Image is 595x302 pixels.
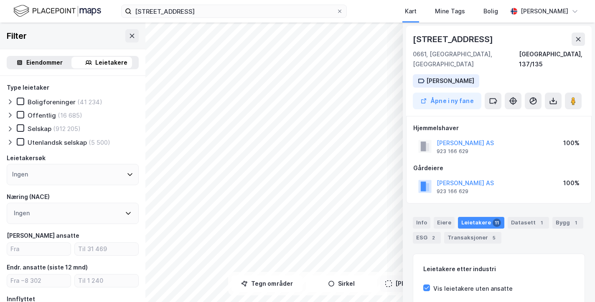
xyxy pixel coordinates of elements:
div: Hjemmelshaver [413,123,585,133]
div: Boligforeninger [28,98,76,106]
div: 1 [537,219,546,227]
div: [PERSON_NAME] [521,6,568,16]
div: Næring (NACE) [7,192,50,202]
div: Mine Tags [435,6,465,16]
img: logo.f888ab2527a4732fd821a326f86c7f29.svg [13,4,101,18]
div: 923 166 629 [437,148,468,155]
div: Utenlandsk selskap [28,138,87,146]
div: Selskap [28,125,51,133]
div: (16 685) [58,111,82,119]
div: [STREET_ADDRESS] [413,33,495,46]
div: Leietakersøk [7,153,46,163]
div: ESG [413,232,441,244]
button: Tegn områder [231,275,303,292]
input: Søk på adresse, matrikkel, gårdeiere, leietakere eller personer [132,5,336,18]
div: Leietakere [458,217,504,229]
input: Til 1 240 [75,274,138,287]
div: Transaksjoner [444,232,501,244]
div: Filter [7,29,27,43]
div: 11 [493,219,501,227]
div: Endr. ansatte (siste 12 mnd) [7,262,88,272]
div: (41 234) [77,98,102,106]
div: Type leietaker [7,83,49,93]
div: 2 [429,234,437,242]
div: [PERSON_NAME] ansatte [7,231,79,241]
div: Vis leietakere uten ansatte [433,284,513,294]
div: Kontrollprogram for chat [553,262,595,302]
div: Leietakere [95,58,127,68]
div: 923 166 629 [437,188,468,195]
div: 5 [490,234,498,242]
div: Datasett [508,217,549,229]
div: 100% [563,138,580,148]
div: Gårdeiere [413,163,585,173]
div: Bygg [552,217,583,229]
div: Eiere [434,217,455,229]
div: [PERSON_NAME] til kartutsnitt [395,279,484,289]
div: Offentlig [28,111,56,119]
div: [PERSON_NAME] [426,76,474,86]
button: Åpne i ny fane [413,93,481,109]
div: (912 205) [53,125,81,133]
iframe: Chat Widget [553,262,595,302]
div: 1 [572,219,580,227]
input: Til 31 469 [75,243,138,255]
div: 100% [563,178,580,188]
div: Kart [405,6,417,16]
div: 0661, [GEOGRAPHIC_DATA], [GEOGRAPHIC_DATA] [413,49,519,69]
div: Ingen [14,208,30,218]
div: [GEOGRAPHIC_DATA], 137/135 [519,49,585,69]
div: Info [413,217,430,229]
button: Sirkel [306,275,377,292]
div: Leietakere etter industri [423,264,575,274]
input: Fra −8 302 [7,274,71,287]
div: Bolig [483,6,498,16]
input: Fra [7,243,71,255]
div: Eiendommer [26,58,63,68]
div: (5 500) [89,138,110,146]
div: Ingen [12,169,28,179]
